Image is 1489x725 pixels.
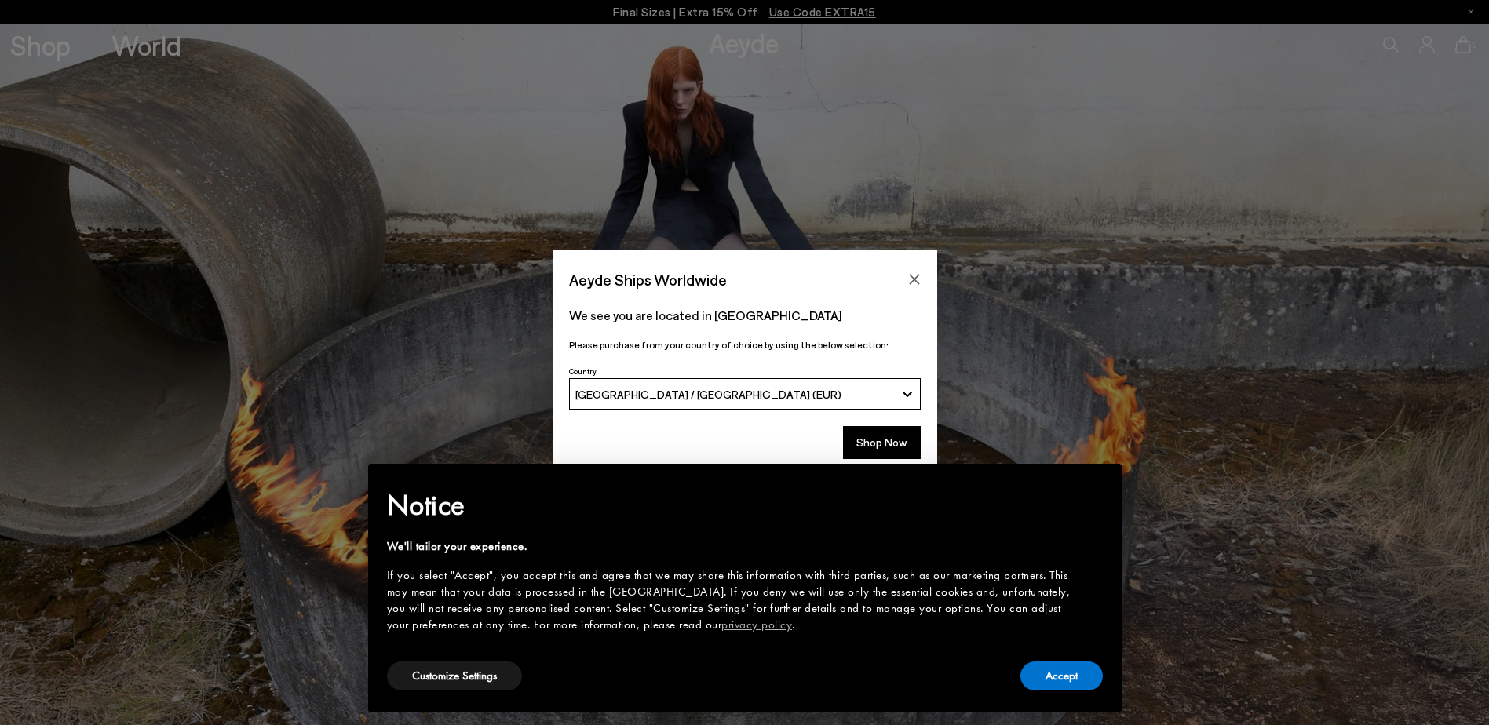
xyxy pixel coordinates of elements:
button: Close this notice [1078,468,1115,506]
p: We see you are located in [GEOGRAPHIC_DATA] [569,306,921,325]
button: Close [903,268,926,291]
span: Aeyde Ships Worldwide [569,266,727,293]
span: Country [569,366,597,376]
h2: Notice [387,485,1078,526]
div: We'll tailor your experience. [387,538,1078,555]
button: Accept [1020,661,1103,690]
button: Customize Settings [387,661,522,690]
button: Shop Now [843,426,921,459]
p: Please purchase from your country of choice by using the below selection: [569,337,921,352]
span: [GEOGRAPHIC_DATA] / [GEOGRAPHIC_DATA] (EUR) [575,388,841,401]
span: × [1091,475,1101,499]
div: If you select "Accept", you accept this and agree that we may share this information with third p... [387,567,1078,633]
a: privacy policy [721,617,792,632]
